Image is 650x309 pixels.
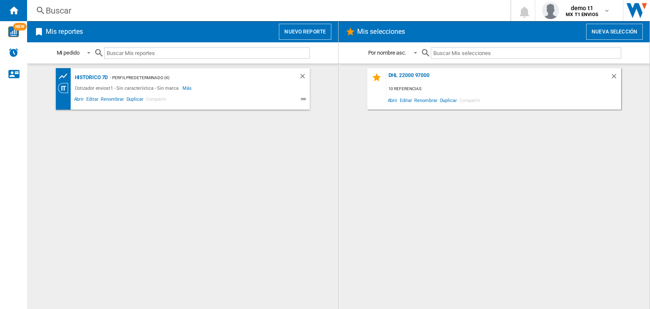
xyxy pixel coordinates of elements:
div: Mi pedido [57,50,80,56]
div: Buscar [46,5,488,17]
img: alerts-logo.svg [8,47,19,58]
div: Borrar [610,72,621,84]
button: Nueva selección [586,24,643,40]
img: profile.jpg [542,2,559,19]
span: Renombrar [413,94,438,106]
div: Borrar [299,72,310,83]
b: MX T1 ENVIOS [566,12,598,17]
span: Duplicar [125,95,145,105]
h2: Mis reportes [44,24,85,40]
span: Editar [399,94,413,106]
div: Cotizador enviost1 - Sin característica - Sin marca [73,83,183,93]
img: wise-card.svg [8,26,19,37]
input: Buscar Mis reportes [104,47,310,59]
span: Duplicar [439,94,458,106]
div: DHL 22000 97000 [386,72,610,84]
span: Abrir [386,94,399,106]
span: Compartir [458,94,482,106]
div: Visión Categoría [58,83,73,93]
span: NEW [13,23,27,30]
input: Buscar Mis selecciones [431,47,621,59]
div: Gráfico de precios y número de ofertas por retailer [58,71,73,82]
span: Más [182,83,193,93]
button: Nuevo reporte [279,24,331,40]
span: Abrir [73,95,85,105]
div: Por nombre asc. [368,50,407,56]
div: - Perfil predeterminado (4) [108,72,281,83]
h2: Mis selecciones [355,24,407,40]
span: Renombrar [99,95,125,105]
span: Editar [85,95,99,105]
div: 10 referencias [386,84,621,94]
div: Historico 7d [73,72,108,83]
span: demo t1 [566,4,598,12]
span: Compartir [145,95,168,105]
